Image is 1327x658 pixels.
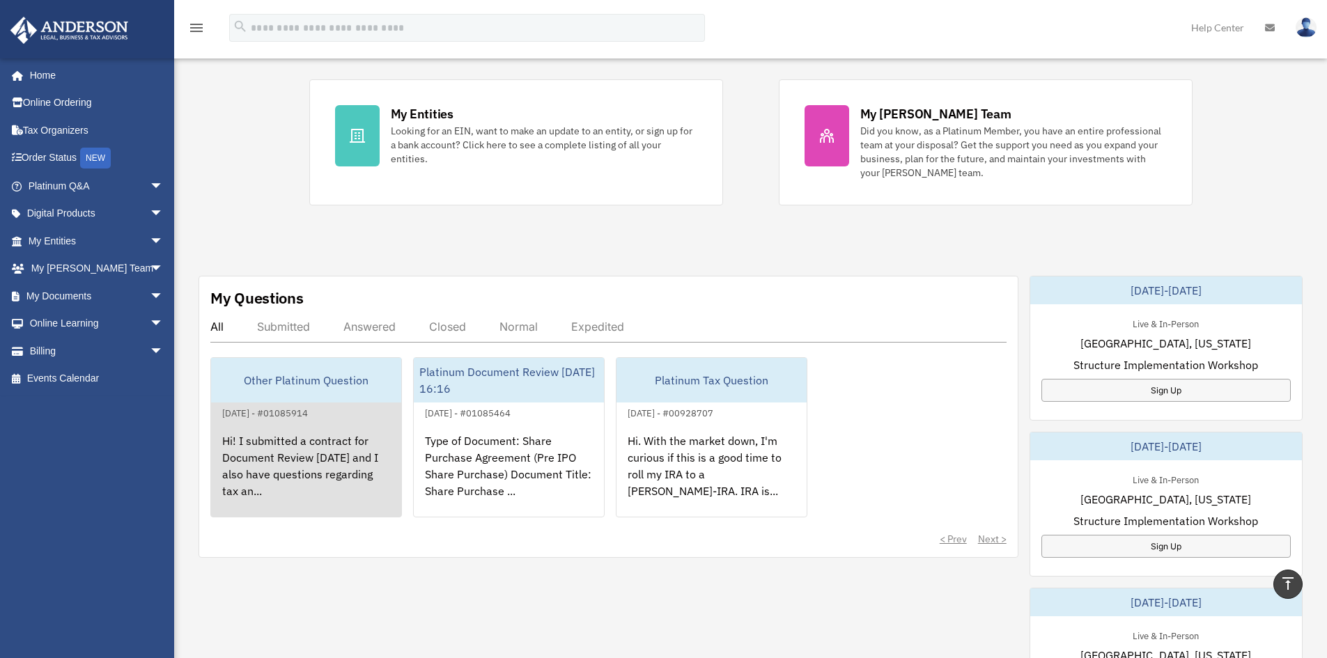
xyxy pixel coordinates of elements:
div: Platinum Tax Question [616,358,807,402]
div: Expedited [571,320,624,334]
div: My Questions [210,288,304,308]
div: Submitted [257,320,310,334]
span: arrow_drop_down [150,310,178,338]
span: Structure Implementation Workshop [1073,512,1258,529]
div: [DATE]-[DATE] [1030,588,1302,616]
a: Events Calendar [10,365,185,393]
a: Platinum Document Review [DATE] 16:16[DATE] - #01085464Type of Document: Share Purchase Agreement... [413,357,605,517]
i: vertical_align_top [1280,575,1296,592]
a: Order StatusNEW [10,144,185,173]
div: All [210,320,224,334]
i: menu [188,19,205,36]
a: Sign Up [1041,379,1291,402]
div: My [PERSON_NAME] Team [860,105,1011,123]
span: Structure Implementation Workshop [1073,357,1258,373]
a: Digital Productsarrow_drop_down [10,200,185,228]
div: Other Platinum Question [211,358,401,402]
div: [DATE] - #01085914 [211,405,319,419]
div: Did you know, as a Platinum Member, you have an entire professional team at your disposal? Get th... [860,124,1167,180]
a: My Entitiesarrow_drop_down [10,227,185,255]
span: arrow_drop_down [150,282,178,311]
div: [DATE]-[DATE] [1030,432,1302,460]
i: search [233,19,248,34]
a: Online Ordering [10,89,185,117]
a: My Documentsarrow_drop_down [10,282,185,310]
a: Platinum Tax Question[DATE] - #00928707Hi. With the market down, I'm curious if this is a good ti... [616,357,807,517]
span: arrow_drop_down [150,255,178,283]
a: menu [188,24,205,36]
a: Home [10,61,178,89]
div: Hi! I submitted a contract for Document Review [DATE] and I also have questions regarding tax an... [211,421,401,530]
img: Anderson Advisors Platinum Portal [6,17,132,44]
a: My Entities Looking for an EIN, want to make an update to an entity, or sign up for a bank accoun... [309,79,723,205]
span: [GEOGRAPHIC_DATA], [US_STATE] [1080,335,1251,352]
div: Answered [343,320,396,334]
div: Type of Document: Share Purchase Agreement (Pre IPO Share Purchase) Document Title: Share Purchas... [414,421,604,530]
div: Normal [499,320,538,334]
a: Other Platinum Question[DATE] - #01085914Hi! I submitted a contract for Document Review [DATE] an... [210,357,402,517]
span: arrow_drop_down [150,200,178,228]
a: My [PERSON_NAME] Team Did you know, as a Platinum Member, you have an entire professional team at... [779,79,1193,205]
span: [GEOGRAPHIC_DATA], [US_STATE] [1080,491,1251,508]
a: My [PERSON_NAME] Teamarrow_drop_down [10,255,185,283]
div: Closed [429,320,466,334]
div: Live & In-Person [1122,315,1210,330]
a: Billingarrow_drop_down [10,337,185,365]
div: Looking for an EIN, want to make an update to an entity, or sign up for a bank account? Click her... [391,124,697,166]
div: Hi. With the market down, I'm curious if this is a good time to roll my IRA to a [PERSON_NAME]-IR... [616,421,807,530]
div: My Entities [391,105,453,123]
span: arrow_drop_down [150,227,178,256]
div: Live & In-Person [1122,627,1210,642]
div: Platinum Document Review [DATE] 16:16 [414,358,604,402]
div: [DATE]-[DATE] [1030,276,1302,304]
a: vertical_align_top [1273,570,1303,599]
div: NEW [80,148,111,169]
span: arrow_drop_down [150,337,178,366]
div: Live & In-Person [1122,471,1210,486]
a: Platinum Q&Aarrow_drop_down [10,172,185,200]
img: User Pic [1296,17,1317,38]
a: Online Learningarrow_drop_down [10,310,185,338]
div: [DATE] - #01085464 [414,405,522,419]
a: Tax Organizers [10,116,185,144]
a: Sign Up [1041,535,1291,558]
div: [DATE] - #00928707 [616,405,724,419]
span: arrow_drop_down [150,172,178,201]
